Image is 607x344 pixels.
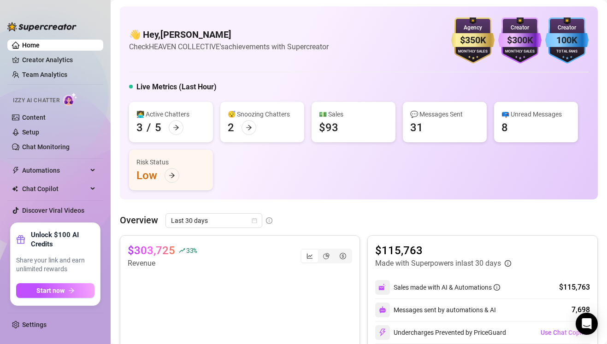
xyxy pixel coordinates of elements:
span: gift [16,235,25,244]
article: $303,725 [128,243,175,258]
div: Total Fans [545,49,589,55]
div: Creator [545,23,589,32]
span: info-circle [266,217,272,224]
img: AI Chatter [63,93,77,106]
span: calendar [252,218,257,223]
img: logo-BBDzfeDw.svg [7,22,77,31]
span: line-chart [306,253,313,259]
div: 7,698 [572,304,590,315]
img: gold-badge-CigiZidd.svg [451,17,495,64]
span: Izzy AI Chatter [13,96,59,105]
span: info-circle [505,260,511,267]
div: segmented control [301,249,352,263]
button: Use Chat Copilot [540,325,590,340]
div: $93 [319,120,338,135]
a: Creator Analytics [22,52,96,67]
span: Use Chat Copilot [541,329,589,336]
div: 💵 Sales [319,109,388,119]
div: Undercharges Prevented by PriceGuard [375,325,506,340]
div: $115,763 [559,282,590,293]
span: pie-chart [323,253,330,259]
span: arrow-right [246,124,252,131]
div: 👩‍💻 Active Chatters [136,109,206,119]
span: Automations [22,163,88,178]
div: Sales made with AI & Automations [394,282,500,292]
a: Content [22,114,46,121]
article: $115,763 [375,243,511,258]
button: Start nowarrow-right [16,283,94,298]
article: Check HEAVEN COLLECTIVE's achievements with Supercreator [129,41,329,52]
h4: 👋 Hey, [PERSON_NAME] [129,28,329,41]
a: Home [22,41,40,49]
div: Creator [498,23,542,32]
span: thunderbolt [12,167,19,174]
span: 33 % [186,246,197,255]
span: arrow-right [169,172,175,179]
strong: Unlock $100 AI Credits [31,230,94,249]
span: arrow-right [68,287,75,294]
span: arrow-right [173,124,179,131]
div: Monthly Sales [451,49,495,55]
div: Agency [451,23,495,32]
div: Open Intercom Messenger [576,313,598,335]
a: Chat Monitoring [22,143,70,151]
div: $300K [498,33,542,47]
a: Settings [22,321,47,328]
span: Share your link and earn unlimited rewards [16,256,94,274]
span: Chat Copilot [22,181,88,196]
div: 3 [136,120,143,135]
article: Overview [120,213,158,227]
span: rise [179,247,185,254]
h5: Live Metrics (Last Hour) [136,82,217,93]
div: 100K [545,33,589,47]
div: 5 [155,120,161,135]
span: Start now [36,287,65,294]
img: blue-badge-DgoSNQY1.svg [545,17,589,64]
div: 2 [228,120,234,135]
a: Team Analytics [22,71,67,78]
div: 📪 Unread Messages [501,109,571,119]
div: 😴 Snoozing Chatters [228,109,297,119]
article: Made with Superpowers in last 30 days [375,258,501,269]
a: Discover Viral Videos [22,207,84,214]
img: svg%3e [378,283,387,292]
img: svg%3e [378,328,387,337]
div: 8 [501,120,508,135]
img: Chat Copilot [12,186,18,192]
div: $350K [451,33,495,47]
a: Setup [22,128,39,136]
div: 💬 Messages Sent [410,109,479,119]
div: Monthly Sales [498,49,542,55]
span: dollar-circle [340,253,346,259]
div: Messages sent by automations & AI [375,303,496,317]
img: purple-badge-B9DA21FR.svg [498,17,542,64]
span: Last 30 days [171,214,257,227]
div: Risk Status [136,157,206,167]
span: info-circle [494,284,500,291]
img: svg%3e [379,306,386,314]
div: 31 [410,120,423,135]
article: Revenue [128,258,197,269]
